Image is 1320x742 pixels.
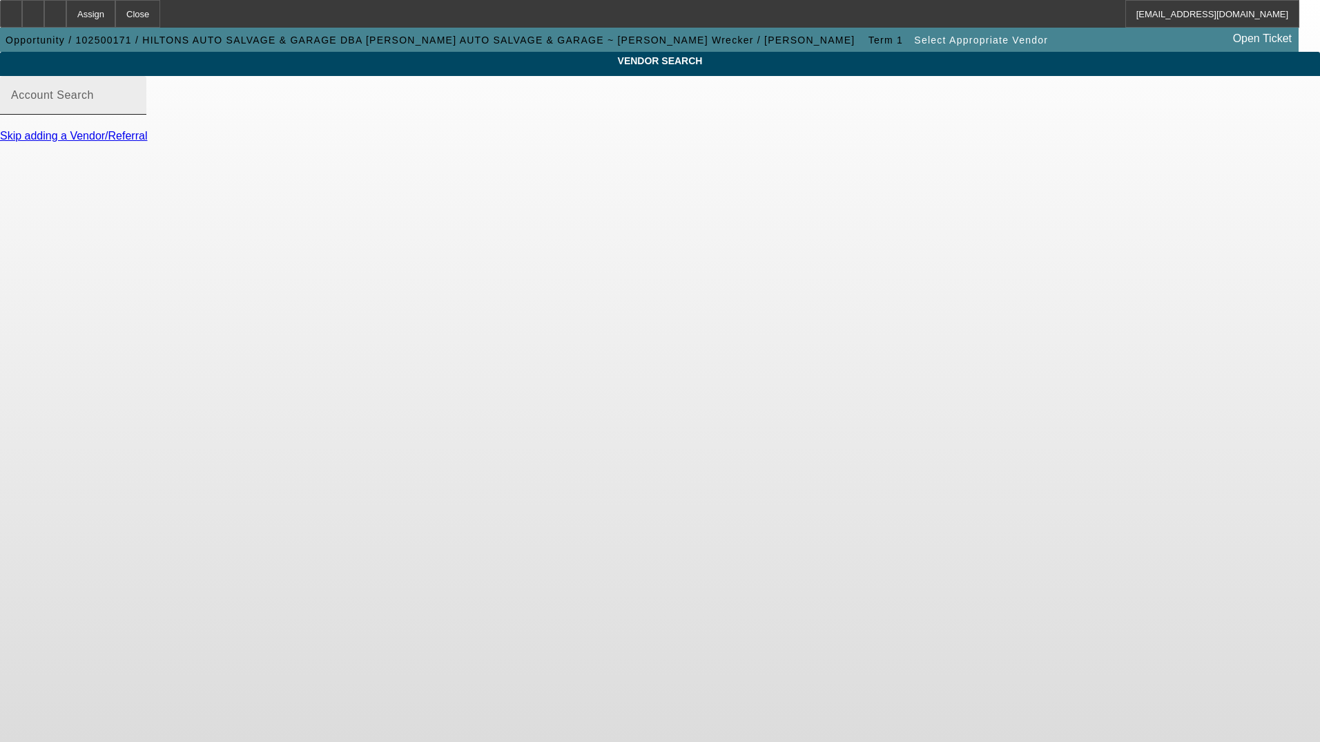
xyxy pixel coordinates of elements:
[6,35,855,46] span: Opportunity / 102500171 / HILTONS AUTO SALVAGE & GARAGE DBA [PERSON_NAME] AUTO SALVAGE & GARAGE ~...
[11,89,94,101] mat-label: Account Search
[1227,27,1297,50] a: Open Ticket
[868,35,903,46] span: Term 1
[914,35,1048,46] span: Select Appropriate Vendor
[911,28,1051,53] button: Select Appropriate Vendor
[10,55,1310,66] span: VENDOR SEARCH
[864,28,908,53] button: Term 1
